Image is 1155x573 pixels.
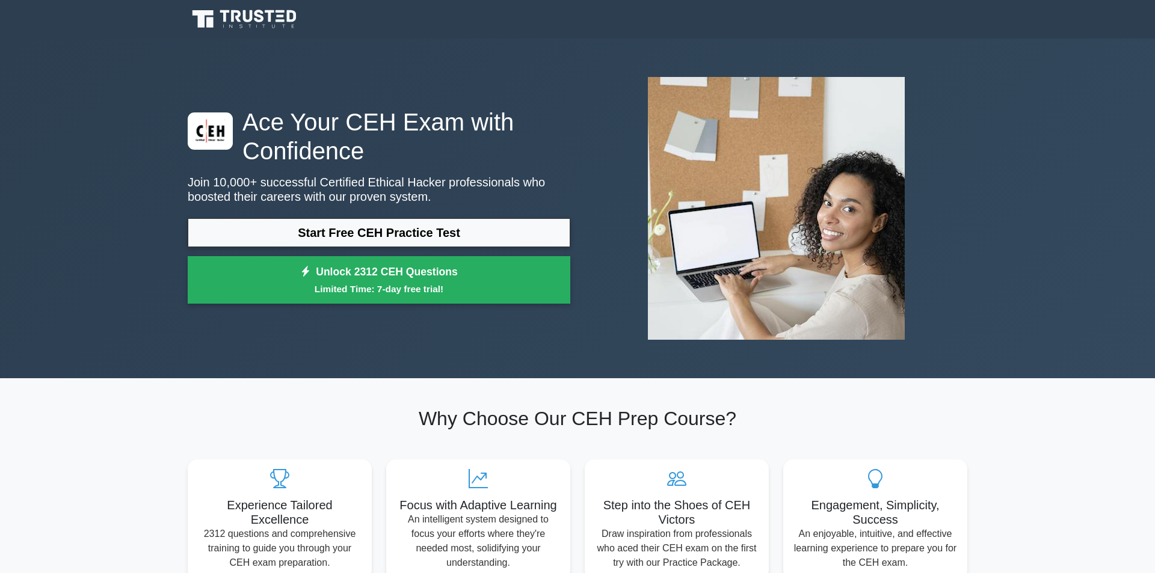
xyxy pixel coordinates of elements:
[197,498,362,527] h5: Experience Tailored Excellence
[793,498,958,527] h5: Engagement, Simplicity, Success
[188,108,570,165] h1: Ace Your CEH Exam with Confidence
[188,218,570,247] a: Start Free CEH Practice Test
[197,527,362,570] p: 2312 questions and comprehensive training to guide you through your CEH exam preparation.
[793,527,958,570] p: An enjoyable, intuitive, and effective learning experience to prepare you for the CEH exam.
[594,498,759,527] h5: Step into the Shoes of CEH Victors
[594,527,759,570] p: Draw inspiration from professionals who aced their CEH exam on the first try with our Practice Pa...
[188,256,570,304] a: Unlock 2312 CEH QuestionsLimited Time: 7-day free trial!
[203,282,555,296] small: Limited Time: 7-day free trial!
[188,407,967,430] h2: Why Choose Our CEH Prep Course?
[188,175,570,204] p: Join 10,000+ successful Certified Ethical Hacker professionals who boosted their careers with our...
[396,512,561,570] p: An intelligent system designed to focus your efforts where they're needed most, solidifying your ...
[396,498,561,512] h5: Focus with Adaptive Learning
